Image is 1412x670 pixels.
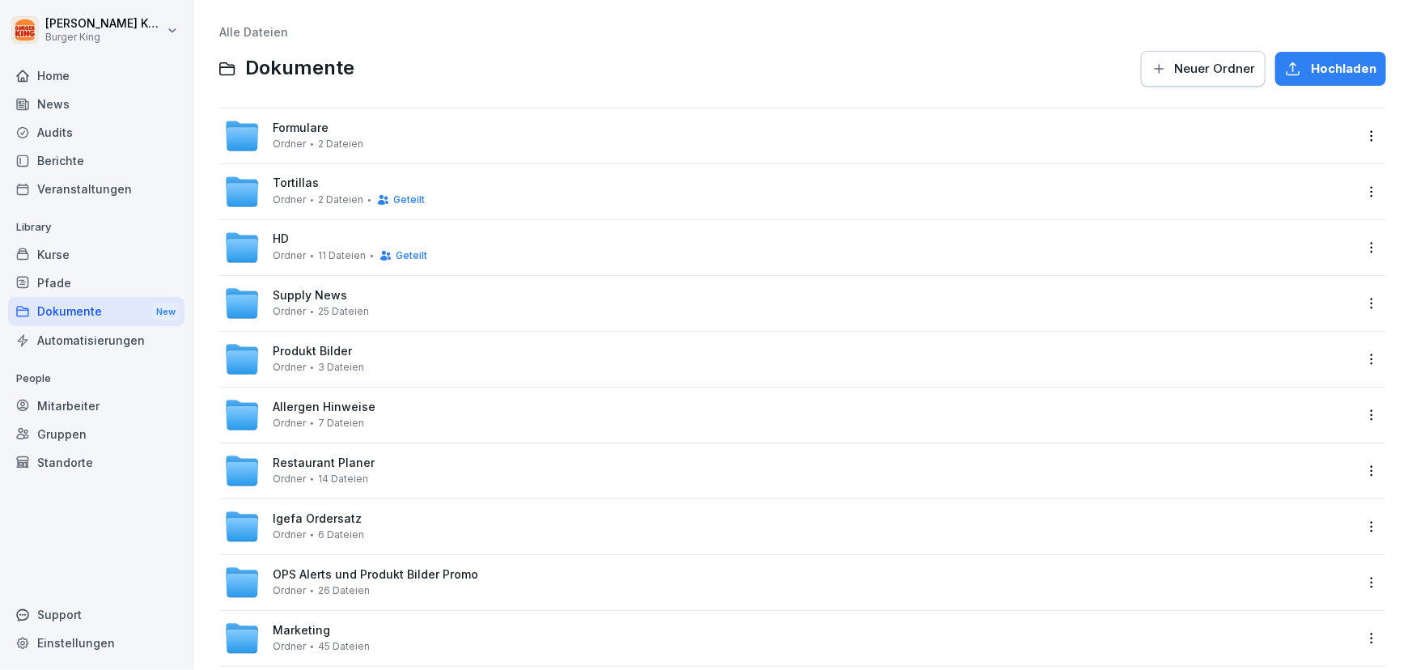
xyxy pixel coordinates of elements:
span: Ordner [273,641,306,652]
span: Ordner [273,306,306,317]
a: Igefa OrdersatzOrdner6 Dateien [219,499,1360,554]
span: Produkt Bilder [273,345,352,358]
span: 3 Dateien [318,362,364,373]
span: Ordner [273,194,306,206]
span: Neuer Ordner [1174,60,1255,78]
a: Restaurant PlanerOrdner14 Dateien [219,443,1360,498]
span: Ordner [273,138,306,150]
a: FormulareOrdner2 Dateien [219,108,1360,163]
span: 26 Dateien [318,585,370,596]
p: Library [8,214,184,240]
span: Ordner [273,473,306,485]
a: TortillasOrdner2 DateienGeteilt [219,164,1360,219]
a: OPS Alerts und Produkt Bilder PromoOrdner26 Dateien [219,555,1360,610]
span: HD [273,232,289,246]
a: Allergen HinweiseOrdner7 Dateien [219,388,1360,443]
span: Dokumente [245,57,354,80]
span: Ordner [273,250,306,261]
a: Produkt BilderOrdner3 Dateien [219,332,1360,387]
span: Tortillas [273,176,319,190]
a: Einstellungen [8,629,184,657]
a: Pfade [8,269,184,297]
a: Audits [8,118,184,146]
a: Gruppen [8,420,184,448]
a: Mitarbeiter [8,392,184,420]
div: Dokumente [8,297,184,327]
a: Home [8,61,184,90]
span: Restaurant Planer [273,456,375,470]
a: Alle Dateien [219,25,288,39]
span: Igefa Ordersatz [273,512,362,526]
p: [PERSON_NAME] Karius [45,17,163,31]
span: Marketing [273,624,330,638]
span: 7 Dateien [318,418,364,429]
a: Kurse [8,240,184,269]
p: People [8,366,184,392]
span: Allergen Hinweise [273,401,375,414]
button: Neuer Ordner [1141,51,1266,87]
a: News [8,90,184,118]
span: 2 Dateien [318,194,363,206]
a: Berichte [8,146,184,175]
span: 11 Dateien [318,250,366,261]
div: Support [8,600,184,629]
span: Supply News [273,289,347,303]
span: Formulare [273,121,329,135]
a: MarketingOrdner45 Dateien [219,611,1360,666]
a: Standorte [8,448,184,477]
button: Hochladen [1275,52,1386,86]
span: Geteilt [393,194,425,206]
span: Hochladen [1311,60,1376,78]
span: Geteilt [396,250,427,261]
a: Veranstaltungen [8,175,184,203]
span: OPS Alerts und Produkt Bilder Promo [273,568,478,582]
span: Ordner [273,529,306,541]
a: HDOrdner11 DateienGeteilt [219,220,1360,275]
span: Ordner [273,418,306,429]
a: Supply NewsOrdner25 Dateien [219,276,1360,331]
span: 25 Dateien [318,306,369,317]
a: DokumenteNew [8,297,184,327]
div: New [152,303,180,321]
p: Burger King [45,32,163,43]
span: Ordner [273,362,306,373]
span: 14 Dateien [318,473,368,485]
a: Automatisierungen [8,326,184,354]
span: Ordner [273,585,306,596]
span: 2 Dateien [318,138,363,150]
span: 45 Dateien [318,641,370,652]
span: 6 Dateien [318,529,364,541]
